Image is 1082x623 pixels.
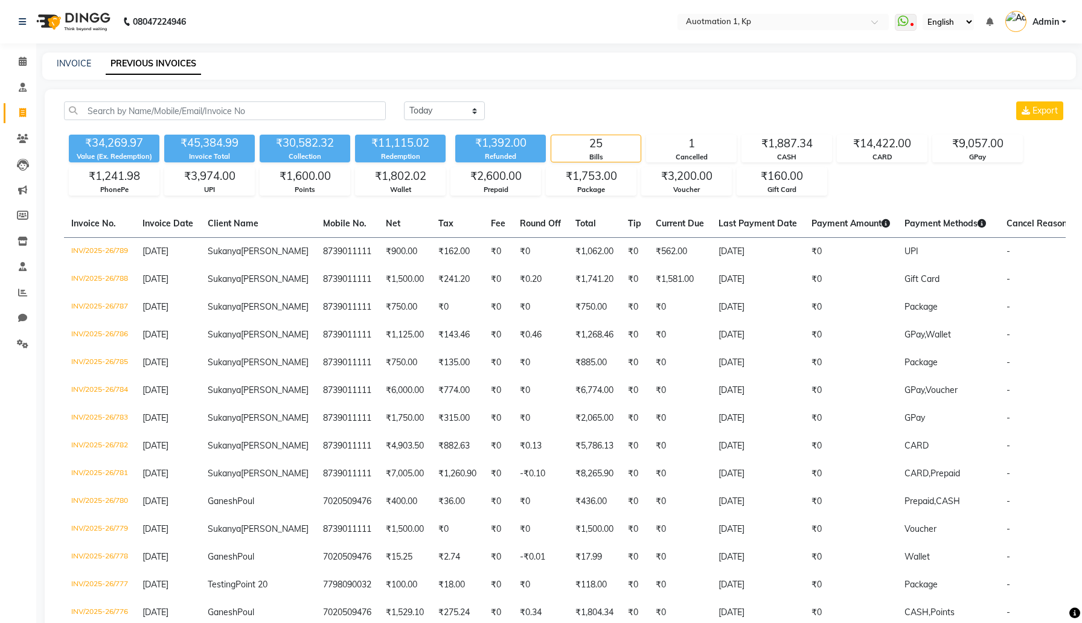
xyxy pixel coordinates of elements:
td: ₹0 [804,293,897,321]
div: ₹9,057.00 [933,135,1022,152]
span: [DATE] [142,551,168,562]
td: ₹0 [804,516,897,543]
span: Prepaid, [904,496,936,506]
span: Sukanya [208,301,241,312]
td: ₹0 [621,237,648,266]
span: - [1007,273,1010,284]
td: ₹0 [648,571,711,599]
span: [DATE] [142,412,168,423]
div: ₹14,422.00 [837,135,927,152]
td: [DATE] [711,266,804,293]
td: ₹0 [484,377,513,404]
span: - [1007,523,1010,534]
td: ₹0 [648,543,711,571]
td: ₹118.00 [568,571,621,599]
span: - [1007,329,1010,340]
span: Sukanya [208,385,241,395]
span: Wallet [926,329,951,340]
td: [DATE] [711,293,804,321]
td: ₹241.20 [431,266,484,293]
div: ₹1,887.34 [742,135,831,152]
div: Refunded [455,152,546,162]
td: ₹0 [621,432,648,460]
td: INV/2025-26/777 [64,571,135,599]
span: GPay, [904,385,926,395]
td: ₹0 [513,516,568,543]
span: [DATE] [142,385,168,395]
div: Voucher [642,185,731,195]
td: 7020509476 [316,543,379,571]
span: - [1007,440,1010,451]
span: Package [904,301,938,312]
td: ₹0 [484,488,513,516]
span: [PERSON_NAME] [241,273,309,284]
td: ₹0 [621,571,648,599]
span: Net [386,218,400,229]
td: ₹774.00 [431,377,484,404]
td: ₹0 [804,349,897,377]
td: [DATE] [711,321,804,349]
td: ₹135.00 [431,349,484,377]
div: ₹30,582.32 [260,135,350,152]
span: Invoice Date [142,218,193,229]
td: ₹0 [621,349,648,377]
span: Point 20 [235,579,267,590]
td: ₹1,125.00 [379,321,431,349]
td: INV/2025-26/780 [64,488,135,516]
td: ₹0 [484,266,513,293]
div: ₹1,802.02 [356,168,445,185]
img: Admin [1005,11,1026,32]
td: ₹436.00 [568,488,621,516]
span: Fee [491,218,505,229]
span: Poul [237,496,254,506]
td: ₹100.00 [379,571,431,599]
td: INV/2025-26/789 [64,237,135,266]
td: ₹18.00 [431,571,484,599]
div: Package [546,185,636,195]
td: ₹0 [621,377,648,404]
div: ₹3,200.00 [642,168,731,185]
span: - [1007,579,1010,590]
div: ₹2,600.00 [451,168,540,185]
span: Prepaid [930,468,960,479]
a: INVOICE [57,58,91,69]
td: ₹0 [513,237,568,266]
td: 8739011111 [316,516,379,543]
div: Value (Ex. Redemption) [69,152,159,162]
td: ₹0 [648,432,711,460]
td: INV/2025-26/785 [64,349,135,377]
td: ₹143.46 [431,321,484,349]
span: Sukanya [208,357,241,368]
td: ₹0 [804,377,897,404]
td: ₹0 [648,516,711,543]
td: ₹0 [621,516,648,543]
td: ₹1,500.00 [568,516,621,543]
span: Sukanya [208,440,241,451]
div: Invoice Total [164,152,255,162]
td: ₹1,741.20 [568,266,621,293]
td: ₹0 [484,237,513,266]
td: ₹8,265.90 [568,460,621,488]
span: Payment Amount [812,218,890,229]
td: 8739011111 [316,266,379,293]
button: Export [1016,101,1063,120]
span: Ganesh [208,551,237,562]
div: ₹11,115.02 [355,135,446,152]
span: - [1007,301,1010,312]
span: Package [904,579,938,590]
td: INV/2025-26/787 [64,293,135,321]
td: ₹1,268.46 [568,321,621,349]
span: - [1007,385,1010,395]
span: Total [575,218,596,229]
span: [DATE] [142,246,168,257]
td: ₹0 [648,321,711,349]
span: [PERSON_NAME] [241,440,309,451]
td: ₹0 [484,516,513,543]
td: ₹0 [804,571,897,599]
td: [DATE] [711,432,804,460]
td: ₹0 [804,237,897,266]
td: ₹0 [484,460,513,488]
td: ₹0 [804,266,897,293]
span: [DATE] [142,496,168,506]
div: ₹45,384.99 [164,135,255,152]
